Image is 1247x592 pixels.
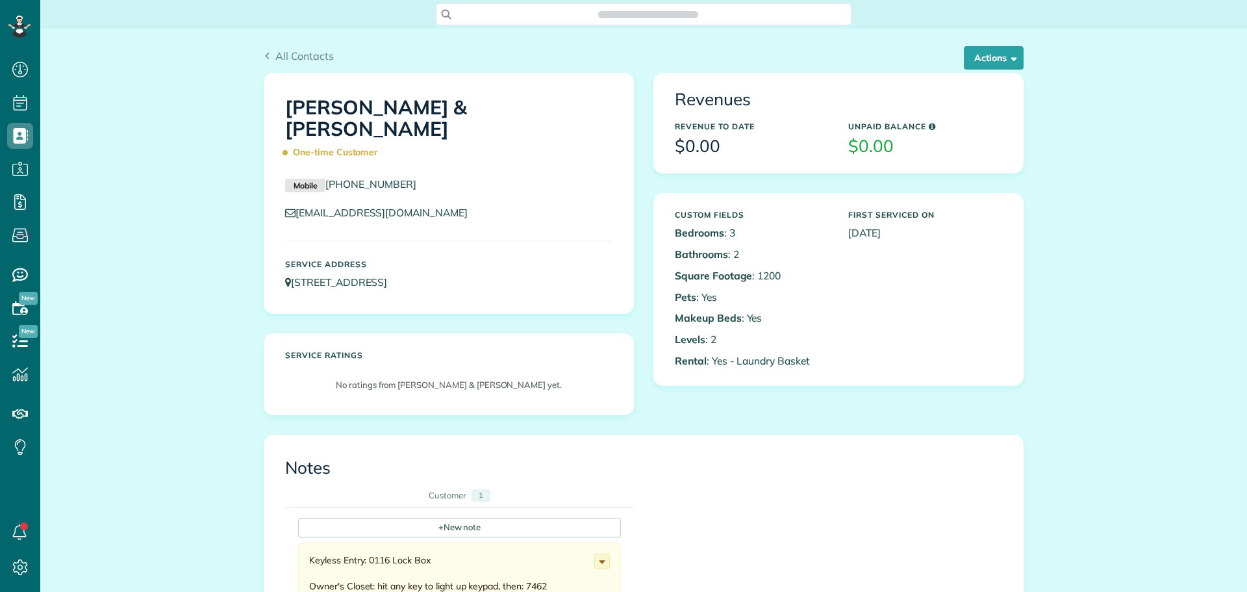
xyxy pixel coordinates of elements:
[438,521,444,533] span: +
[19,325,38,338] span: New
[675,247,829,262] p: : 2
[848,137,1002,156] h3: $0.00
[675,225,829,240] p: : 3
[675,354,707,367] b: Rental
[472,489,490,502] div: 1
[675,211,829,219] h5: Custom Fields
[675,122,829,131] h5: Revenue to Date
[848,211,1002,219] h5: First Serviced On
[285,276,399,289] a: [STREET_ADDRESS]
[848,122,1002,131] h5: Unpaid Balance
[675,311,829,326] p: : Yes
[675,269,752,282] b: Square Footage
[964,46,1024,70] button: Actions
[675,290,829,305] p: : Yes
[285,459,1002,478] h3: Notes
[675,311,742,324] b: Makeup Beds
[675,333,705,346] b: Levels
[675,332,829,347] p: : 2
[19,292,38,305] span: New
[675,226,724,239] b: Bedrooms
[675,268,829,283] p: : 1200
[848,225,1002,240] p: [DATE]
[285,177,416,190] a: Mobile[PHONE_NUMBER]
[292,379,606,391] p: No ratings from [PERSON_NAME] & [PERSON_NAME] yet.
[285,141,384,164] span: One-time Customer
[275,49,334,62] span: All Contacts
[285,206,480,219] a: [EMAIL_ADDRESS][DOMAIN_NAME]
[675,354,829,368] p: : Yes - Laundry Basket
[675,90,1002,109] h3: Revenues
[285,179,325,193] small: Mobile
[429,489,466,502] div: Customer
[264,48,334,64] a: All Contacts
[675,137,829,156] h3: $0.00
[611,8,685,21] span: Search ZenMaid…
[675,248,728,261] b: Bathrooms
[675,290,696,303] b: Pets
[285,351,612,359] h5: Service ratings
[285,97,612,164] h1: [PERSON_NAME] & [PERSON_NAME]
[298,518,621,537] div: New note
[285,260,612,268] h5: Service Address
